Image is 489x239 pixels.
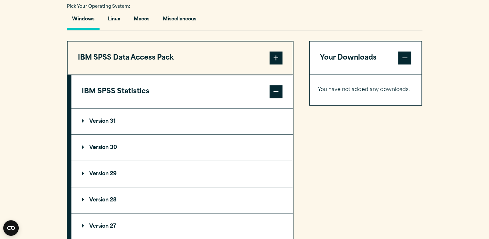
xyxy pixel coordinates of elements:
[71,187,293,213] summary: Version 28
[103,12,125,30] button: Linux
[3,220,19,236] button: Open CMP widget
[82,119,116,124] p: Version 31
[71,161,293,187] summary: Version 29
[67,5,130,9] span: Pick Your Operating System:
[310,74,422,105] div: Your Downloads
[82,171,117,176] p: Version 29
[82,145,117,150] p: Version 30
[129,12,154,30] button: Macos
[71,75,293,108] button: IBM SPSS Statistics
[71,108,293,134] summary: Version 31
[67,12,100,30] button: Windows
[71,135,293,161] summary: Version 30
[82,224,116,229] p: Version 27
[310,41,422,74] button: Your Downloads
[82,198,117,203] p: Version 28
[318,85,414,95] p: You have not added any downloads.
[68,41,293,74] button: IBM SPSS Data Access Pack
[158,12,201,30] button: Miscellaneous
